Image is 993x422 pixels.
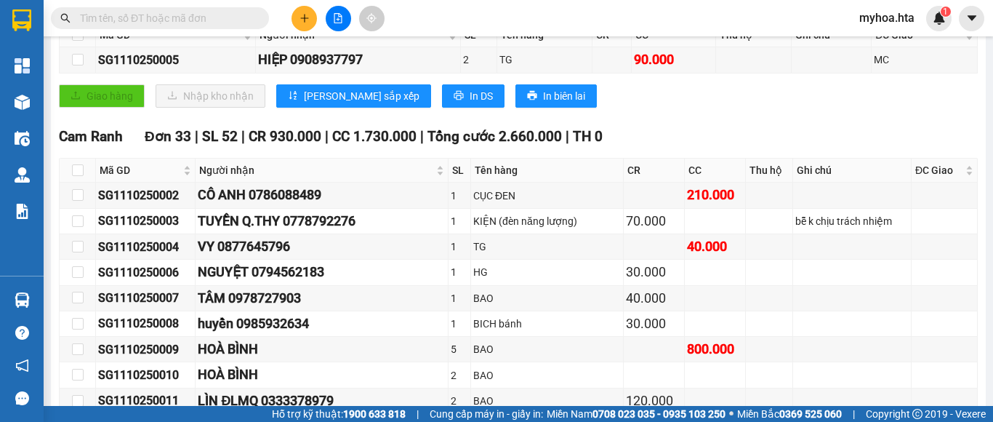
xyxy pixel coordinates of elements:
[59,84,145,108] button: uploadGiao hàng
[626,211,682,231] div: 70.000
[198,262,445,282] div: NGUYỆT 0794562183
[912,409,922,419] span: copyright
[449,159,471,183] th: SL
[100,162,180,178] span: Mã GD
[573,128,603,145] span: TH 0
[626,314,682,334] div: 30.000
[198,314,445,334] div: huyền 0985932634
[470,88,493,104] span: In DS
[304,88,419,104] span: [PERSON_NAME] sắp xếp
[420,128,424,145] span: |
[326,6,351,31] button: file-add
[848,9,926,27] span: myhoa.hta
[12,9,31,31] img: logo-vxr
[98,186,193,204] div: SG1110250002
[96,362,196,388] td: SG1110250010
[98,289,193,307] div: SG1110250007
[156,84,265,108] button: downloadNhập kho nhận
[98,341,193,359] div: SG1110250009
[417,406,419,422] span: |
[96,183,196,208] td: SG1110250002
[779,408,842,420] strong: 0369 525 060
[624,159,685,183] th: CR
[96,209,196,234] td: SG1110250003
[15,95,30,110] img: warehouse-icon
[473,341,621,357] div: BAO
[258,49,458,70] div: HIỆP 0908937797
[198,185,445,205] div: CÔ ANH 0786088489
[687,236,743,257] div: 40.000
[473,290,621,306] div: BAO
[527,90,537,102] span: printer
[729,411,733,417] span: ⚪️
[96,286,196,311] td: SG1110250007
[626,391,682,411] div: 120.000
[473,393,621,409] div: BAO
[292,6,317,31] button: plus
[96,311,196,337] td: SG1110250008
[96,234,196,260] td: SG1110250004
[959,6,984,31] button: caret-down
[515,84,597,108] button: printerIn biên lai
[15,204,30,219] img: solution-icon
[473,367,621,383] div: BAO
[943,7,948,17] span: 1
[471,159,624,183] th: Tên hàng
[15,326,29,340] span: question-circle
[59,128,123,145] span: Cam Ranh
[15,58,30,73] img: dashboard-icon
[98,51,253,69] div: SG1110250005
[499,52,590,68] div: TG
[96,337,196,362] td: SG1110250009
[15,131,30,146] img: warehouse-icon
[332,128,417,145] span: CC 1.730.000
[96,47,256,73] td: SG1110250005
[98,263,193,282] div: SG1110250006
[241,128,245,145] span: |
[427,128,562,145] span: Tổng cước 2.660.000
[473,239,621,255] div: TG
[430,406,543,422] span: Cung cấp máy in - giấy in:
[543,88,585,104] span: In biên lai
[454,90,464,102] span: printer
[626,288,682,308] div: 40.000
[198,365,445,385] div: HOÀ BÌNH
[98,238,193,256] div: SG1110250004
[98,212,193,230] div: SG1110250003
[145,128,191,145] span: Đơn 33
[15,292,30,308] img: warehouse-icon
[451,316,468,332] div: 1
[746,159,793,183] th: Thu hộ
[473,316,621,332] div: BICH bánh
[96,260,196,285] td: SG1110250006
[547,406,725,422] span: Miền Nam
[915,162,962,178] span: ĐC Giao
[795,213,909,229] div: bễ k chịu trách nhiệm
[687,185,743,205] div: 210.000
[299,13,310,23] span: plus
[96,389,196,414] td: SG1110250011
[874,52,975,68] div: MC
[451,341,468,357] div: 5
[98,391,193,410] div: SG1110250011
[463,52,494,68] div: 2
[853,406,855,422] span: |
[198,339,445,359] div: HOÀ BÌNH
[325,128,329,145] span: |
[98,366,193,384] div: SG1110250010
[451,264,468,280] div: 1
[451,188,468,204] div: 1
[451,213,468,229] div: 1
[60,13,71,23] span: search
[333,13,343,23] span: file-add
[592,408,725,420] strong: 0708 023 035 - 0935 103 250
[941,7,951,17] sup: 1
[793,159,912,183] th: Ghi chú
[451,290,468,306] div: 1
[737,406,842,422] span: Miền Bắc
[343,408,406,420] strong: 1900 633 818
[634,49,713,70] div: 90.000
[442,84,504,108] button: printerIn DS
[473,188,621,204] div: CỤC ĐEN
[198,211,445,231] div: TUYỀN Q.THY 0778792276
